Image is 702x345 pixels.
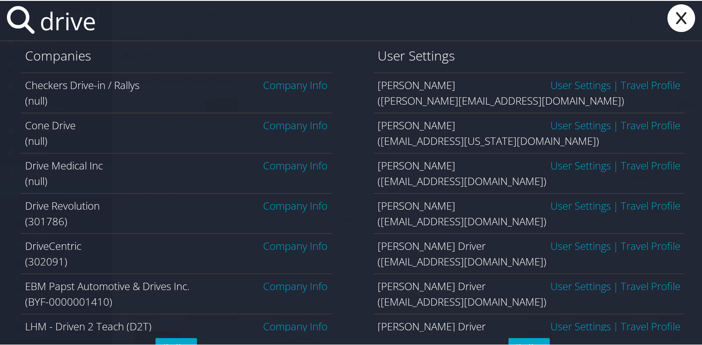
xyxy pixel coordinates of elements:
[25,198,100,212] span: Drive Revolution
[378,238,486,252] span: [PERSON_NAME] Driver
[25,132,328,148] div: (null)
[378,172,681,188] div: ([EMAIL_ADDRESS][DOMAIN_NAME])
[25,157,328,172] div: Drive Medical Inc
[611,318,621,332] span: |
[611,238,621,252] span: |
[264,198,328,212] a: Company Info
[25,77,328,92] div: Checkers Drive-in / Rallys
[264,278,328,292] a: Company Info
[621,238,680,252] a: View OBT Profile
[25,46,328,64] h1: Companies
[378,132,681,148] div: ([EMAIL_ADDRESS][US_STATE][DOMAIN_NAME])
[264,318,328,332] a: Company Info
[550,157,611,172] a: User Settings
[264,157,328,172] a: Company Info
[378,92,681,108] div: ([PERSON_NAME][EMAIL_ADDRESS][DOMAIN_NAME])
[621,117,680,131] a: View OBT Profile
[378,77,456,91] span: [PERSON_NAME]
[550,198,611,212] a: User Settings
[378,278,486,292] span: [PERSON_NAME] Driver
[621,198,680,212] a: View OBT Profile
[264,77,328,91] a: Company Info
[621,77,680,91] a: View OBT Profile
[25,253,328,268] div: (302091)
[378,117,456,131] span: [PERSON_NAME]
[25,293,328,309] div: (BYF-0000001410)
[378,213,681,228] div: ([EMAIL_ADDRESS][DOMAIN_NAME])
[611,157,621,172] span: |
[25,117,328,132] div: Cone Drive
[611,77,621,91] span: |
[378,293,681,309] div: ([EMAIL_ADDRESS][DOMAIN_NAME])
[611,117,621,131] span: |
[611,198,621,212] span: |
[264,238,328,252] a: Company Info
[25,92,328,108] div: (null)
[550,238,611,252] a: User Settings
[25,278,190,292] span: EBM Papst Automotive & Drives Inc.
[378,253,681,268] div: ([EMAIL_ADDRESS][DOMAIN_NAME])
[621,157,680,172] a: View OBT Profile
[25,213,328,228] div: (301786)
[621,278,680,292] a: View OBT Profile
[25,238,81,252] span: DriveCentric
[550,318,611,332] a: User Settings
[25,318,152,332] span: LHM - Driven 2 Teach (D2T)
[264,117,328,131] a: Company Info
[378,46,681,64] h1: User Settings
[378,198,456,212] span: [PERSON_NAME]
[550,117,611,131] a: User Settings
[25,172,328,188] div: (null)
[611,278,621,292] span: |
[550,77,611,91] a: User Settings
[621,318,680,332] a: View OBT Profile
[378,157,456,172] span: [PERSON_NAME]
[378,318,486,332] span: [PERSON_NAME] Driver
[550,278,611,292] a: User Settings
